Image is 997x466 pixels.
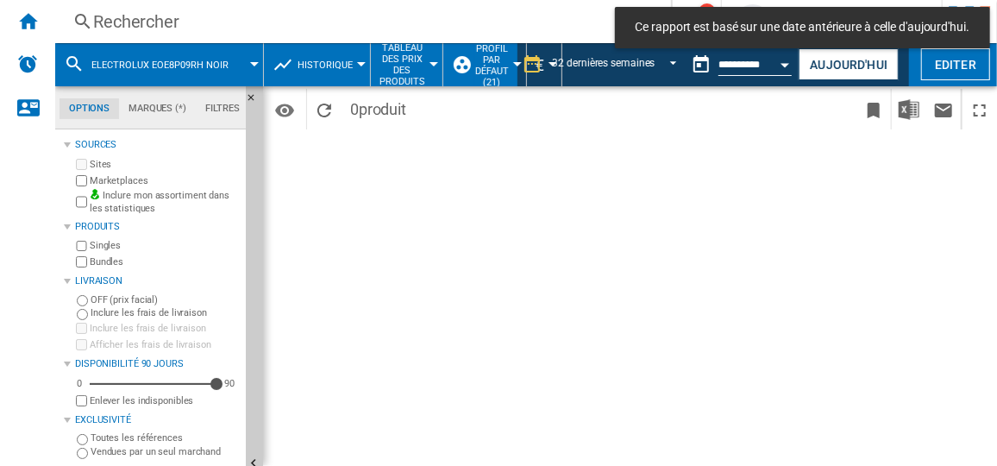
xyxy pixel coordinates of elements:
md-tab-item: Filtres [196,98,249,119]
img: alerts-logo.svg [17,54,38,74]
span: Profil par défaut (21) [475,43,509,88]
div: Livraison [75,274,239,288]
label: Inclure les frais de livraison [91,306,239,319]
input: Bundles [76,256,87,268]
input: Singles [76,241,87,252]
div: Historique [273,43,361,86]
md-slider: Disponibilité [90,375,216,393]
input: Sites [76,159,87,170]
input: Inclure les frais de livraison [77,309,88,320]
div: Ce rapport est basé sur une date antérieure à celle d'aujourd'hui. [684,43,795,86]
md-tab-item: Options [60,98,119,119]
label: Afficher les frais de livraison [90,338,239,351]
button: Profil par défaut (21) [475,43,517,86]
span: Historique [298,60,353,71]
label: Vendues par un seul marchand [91,445,239,458]
label: Sites [90,158,239,171]
input: Vendues par un seul marchand [77,448,88,459]
span: produit [359,100,406,118]
div: Exclusivité [75,413,239,427]
button: Télécharger au format Excel [892,89,926,129]
div: Produits [75,220,239,234]
span: 0 [342,89,415,125]
label: Inclure mon assortiment dans les statistiques [90,189,239,216]
input: Toutes les références [77,434,88,445]
img: excel-24x24.png [899,99,919,120]
div: Sources [75,138,239,152]
button: € [536,43,553,86]
button: Options [267,94,302,125]
button: Masquer [246,86,266,117]
div: 32 dernières semaines [553,57,655,69]
div: 90 [220,377,239,390]
div: Disponibilité 90 Jours [75,357,239,371]
button: Plein écran [963,89,997,129]
input: OFF (prix facial) [77,295,88,306]
input: Marketplaces [76,175,87,186]
span: ELECTROLUX EOE8P09RH NOIR [91,60,229,71]
div: 0 [72,377,86,390]
button: Envoyer ce rapport par email [926,89,961,129]
label: OFF (prix facial) [91,293,239,306]
span: Ce rapport est basé sur une date antérieure à celle d'aujourd'hui. [630,19,975,36]
label: Enlever les indisponibles [90,394,239,407]
button: Tableau des prix des produits [379,43,434,86]
button: Historique [298,43,361,86]
button: Open calendar [770,47,801,78]
input: Afficher les frais de livraison [76,339,87,350]
button: Recharger [307,89,342,129]
img: mysite-bg-18x18.png [90,189,100,199]
span: Tableau des prix des produits [379,42,425,87]
label: Singles [90,239,239,252]
button: Aujourd'hui [799,48,899,80]
div: ELECTROLUX EOE8P09RH NOIR [64,43,254,86]
label: Bundles [90,255,239,268]
button: Créer un favoris [856,89,891,129]
button: ELECTROLUX EOE8P09RH NOIR [91,43,246,86]
label: Marketplaces [90,174,239,187]
md-tab-item: Marques (*) [119,98,196,119]
input: Inclure les frais de livraison [76,323,87,334]
input: Afficher les frais de livraison [76,395,87,406]
md-select: REPORTS.WIZARD.STEPS.REPORT.STEPS.REPORT_OPTIONS.PERIOD: 32 dernières semaines [551,51,685,79]
button: Editer [921,48,990,80]
div: Rechercher [93,9,626,34]
button: md-calendar [684,47,718,82]
input: Inclure mon assortiment dans les statistiques [76,192,87,213]
div: Profil par défaut (21) [452,43,517,86]
label: Toutes les références [91,431,239,444]
md-menu: Currency [527,43,562,86]
label: Inclure les frais de livraison [90,322,239,335]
